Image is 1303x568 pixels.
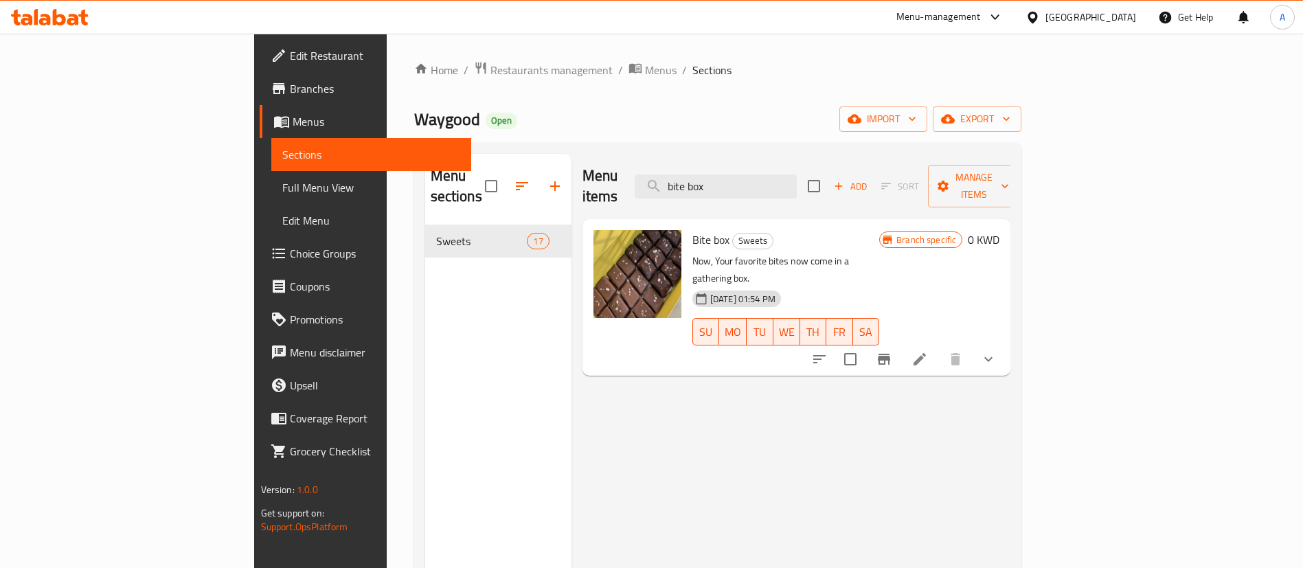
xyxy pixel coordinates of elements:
[692,62,732,78] span: Sections
[414,61,1022,79] nav: breadcrumb
[944,111,1010,128] span: export
[282,212,461,229] span: Edit Menu
[260,105,472,138] a: Menus
[853,318,879,345] button: SA
[271,171,472,204] a: Full Menu View
[692,253,879,287] p: Now, Your favorite bites now come in a gathering box.
[933,106,1021,132] button: export
[725,322,741,342] span: MO
[290,344,461,361] span: Menu disclaimer
[839,106,927,132] button: import
[832,179,869,194] span: Add
[539,170,571,203] button: Add section
[290,47,461,64] span: Edit Restaurant
[828,176,872,197] button: Add
[293,113,461,130] span: Menus
[803,343,836,376] button: sort-choices
[290,245,461,262] span: Choice Groups
[261,518,348,536] a: Support.OpsPlatform
[260,270,472,303] a: Coupons
[290,443,461,459] span: Grocery Checklist
[939,169,1009,203] span: Manage items
[872,176,928,197] span: Select section first
[260,402,472,435] a: Coverage Report
[836,345,865,374] span: Select to update
[773,318,800,345] button: WE
[779,322,795,342] span: WE
[859,322,874,342] span: SA
[1045,10,1136,25] div: [GEOGRAPHIC_DATA]
[290,377,461,394] span: Upsell
[682,62,687,78] li: /
[260,72,472,105] a: Branches
[290,80,461,97] span: Branches
[271,138,472,171] a: Sections
[290,311,461,328] span: Promotions
[850,111,916,128] span: import
[436,233,528,249] span: Sweets
[832,322,847,342] span: FR
[593,230,681,318] img: Bite box
[747,318,773,345] button: TU
[911,351,928,367] a: Edit menu item
[261,504,324,522] span: Get support on:
[896,9,981,25] div: Menu-management
[692,318,719,345] button: SU
[699,322,714,342] span: SU
[425,225,571,258] div: Sweets17
[1280,10,1285,25] span: A
[282,179,461,196] span: Full Menu View
[528,235,548,248] span: 17
[260,336,472,369] a: Menu disclaimer
[628,61,677,79] a: Menus
[490,62,613,78] span: Restaurants management
[425,219,571,263] nav: Menu sections
[705,293,781,306] span: [DATE] 01:54 PM
[752,322,767,342] span: TU
[800,172,828,201] span: Select section
[582,166,618,207] h2: Menu items
[928,165,1020,207] button: Manage items
[800,318,826,345] button: TH
[260,435,472,468] a: Grocery Checklist
[826,318,852,345] button: FR
[260,237,472,270] a: Choice Groups
[732,233,773,249] div: Sweets
[527,233,549,249] div: items
[261,481,295,499] span: Version:
[972,343,1005,376] button: show more
[506,170,539,203] span: Sort sections
[414,104,480,135] span: Waygood
[806,322,821,342] span: TH
[260,369,472,402] a: Upsell
[271,204,472,237] a: Edit Menu
[477,172,506,201] span: Select all sections
[618,62,623,78] li: /
[828,176,872,197] span: Add item
[290,278,461,295] span: Coupons
[719,318,747,345] button: MO
[868,343,900,376] button: Branch-specific-item
[968,230,999,249] h6: 0 KWD
[891,234,962,247] span: Branch specific
[486,113,517,129] div: Open
[980,351,997,367] svg: Show Choices
[474,61,613,79] a: Restaurants management
[486,115,517,126] span: Open
[733,233,773,249] span: Sweets
[645,62,677,78] span: Menus
[282,146,461,163] span: Sections
[290,410,461,427] span: Coverage Report
[297,481,318,499] span: 1.0.0
[260,39,472,72] a: Edit Restaurant
[635,174,797,198] input: search
[939,343,972,376] button: delete
[260,303,472,336] a: Promotions
[692,229,729,250] span: Bite box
